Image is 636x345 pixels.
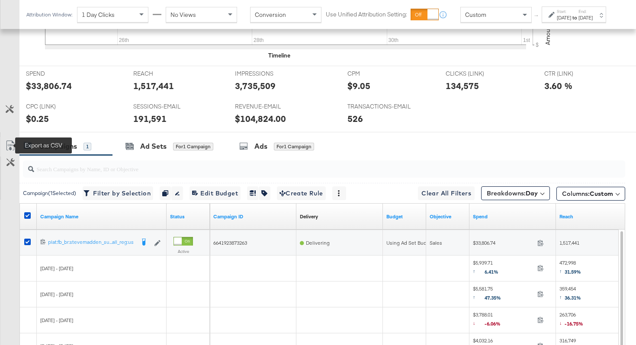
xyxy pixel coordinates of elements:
a: Your campaign ID. [213,213,293,220]
span: Sales [430,240,442,246]
button: Breakdowns:Day [481,186,550,200]
span: 6.41% [485,268,505,275]
button: Clear All Filters [418,186,475,200]
span: No Views [170,11,196,19]
div: for 1 Campaign [173,143,213,150]
text: Amount (USD) [544,7,552,45]
button: Edit Budget [190,186,241,200]
span: ↓ [559,319,565,326]
span: SPEND [26,70,91,78]
span: 263,706 [559,311,583,329]
span: Filter by Selection [85,188,151,199]
div: $9.05 [347,80,370,92]
span: 359,454 [559,285,581,303]
span: 31.59% [565,268,581,275]
span: Custom [465,11,486,19]
div: 3,735,509 [235,80,276,92]
span: $5,939.71 [473,259,534,277]
span: CPC (LINK) [26,102,91,111]
span: ↑ [559,294,565,300]
div: 1 [84,143,91,150]
span: ↑ [533,15,541,18]
label: End: [578,9,593,14]
span: 1,517,441 [559,240,579,246]
span: REACH [133,70,198,78]
div: for 1 Campaign [274,143,314,150]
a: Shows the current state of your Ad Campaign. [170,213,206,220]
b: Day [526,189,538,197]
button: Filter by Selection [83,186,153,200]
span: Conversion [255,11,286,19]
span: IMPRESSIONS [235,70,300,78]
span: [DATE] - [DATE] [40,291,73,297]
span: CLICKS (LINK) [446,70,511,78]
span: $33,806.74 [473,240,534,246]
div: plat:fb_br:stevemadden_su...all_reg:us [48,239,135,246]
button: Columns:Custom [556,187,625,201]
span: ↑ [473,268,485,274]
div: 191,591 [133,112,167,125]
a: Your campaign's objective. [430,213,466,220]
span: 36.31% [565,294,581,301]
span: -16.75% [565,320,583,327]
span: Edit Budget [192,188,238,199]
div: Ad Sets [140,141,167,151]
span: Delivering [306,240,330,246]
div: Delivery [300,213,318,220]
span: Custom [590,190,613,198]
div: Campaigns [39,141,77,151]
div: [DATE] [557,14,571,21]
label: Start: [557,9,571,14]
span: Create Rule [279,188,323,199]
span: REVENUE-EMAIL [235,102,300,111]
div: Timeline [268,51,290,60]
strong: to [571,14,578,21]
span: Clear All Filters [421,188,471,199]
a: plat:fb_br:stevemadden_su...all_reg:us [48,239,135,247]
span: CTR (LINK) [544,70,609,78]
span: [DATE] - [DATE] [40,317,73,323]
span: ↓ [473,319,485,326]
div: 526 [347,112,363,125]
div: 134,575 [446,80,479,92]
span: $5,581.75 [473,285,534,303]
a: Reflects the ability of your Ad Campaign to achieve delivery based on ad states, schedule and bud... [300,213,318,220]
a: Your campaign name. [40,213,163,220]
span: Breakdowns: [487,189,538,198]
button: Create Rule [277,186,326,200]
span: 47.35% [485,294,508,301]
div: 1,517,441 [133,80,174,92]
span: ↑ [473,294,485,300]
div: 3.60 % [544,80,572,92]
span: 472,998 [559,259,581,277]
input: Search Campaigns by Name, ID or Objective [34,157,572,174]
span: ↑ [559,268,565,274]
label: Use Unified Attribution Setting: [326,10,407,19]
span: -6.06% [485,320,507,327]
div: $104,824.00 [235,112,286,125]
span: 6641923873263 [213,240,247,246]
span: Columns: [562,189,613,198]
span: $3,788.01 [473,311,534,329]
div: Using Ad Set Budget [386,240,434,246]
div: $0.25 [26,112,49,125]
span: 1 Day Clicks [82,11,115,19]
span: SESSIONS-EMAIL [133,102,198,111]
a: The total amount spent to date. [473,213,552,220]
div: Attribution Window: [26,12,73,18]
label: Active [173,249,193,254]
div: $33,806.74 [26,80,72,92]
div: Ads [254,141,267,151]
div: [DATE] [578,14,593,21]
span: TRANSACTIONS-EMAIL [347,102,412,111]
span: CPM [347,70,412,78]
div: Campaign ( 1 Selected) [23,189,76,197]
span: [DATE] - [DATE] [40,265,73,272]
a: The maximum amount you're willing to spend on your ads, on average each day or over the lifetime ... [386,213,423,220]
